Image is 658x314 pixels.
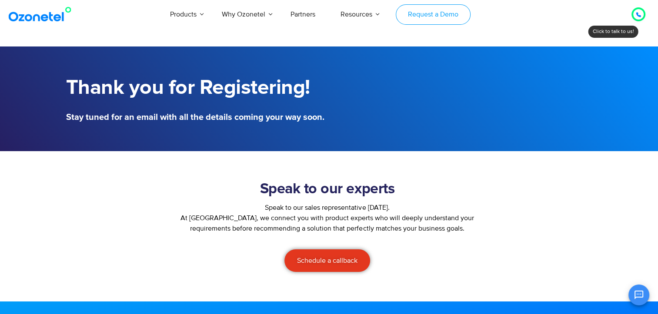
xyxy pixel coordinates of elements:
span: Schedule a callback [297,257,357,264]
a: Schedule a callback [284,249,370,272]
div: Speak to our sales representative [DATE]. [173,202,482,213]
h5: Stay tuned for an email with all the details coming your way soon. [66,113,325,122]
h1: Thank you for Registering! [66,76,325,100]
button: Open chat [628,284,649,305]
a: Request a Demo [396,4,470,25]
p: At [GEOGRAPHIC_DATA], we connect you with product experts who will deeply understand your require... [173,213,482,234]
h2: Speak to our experts [173,181,482,198]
